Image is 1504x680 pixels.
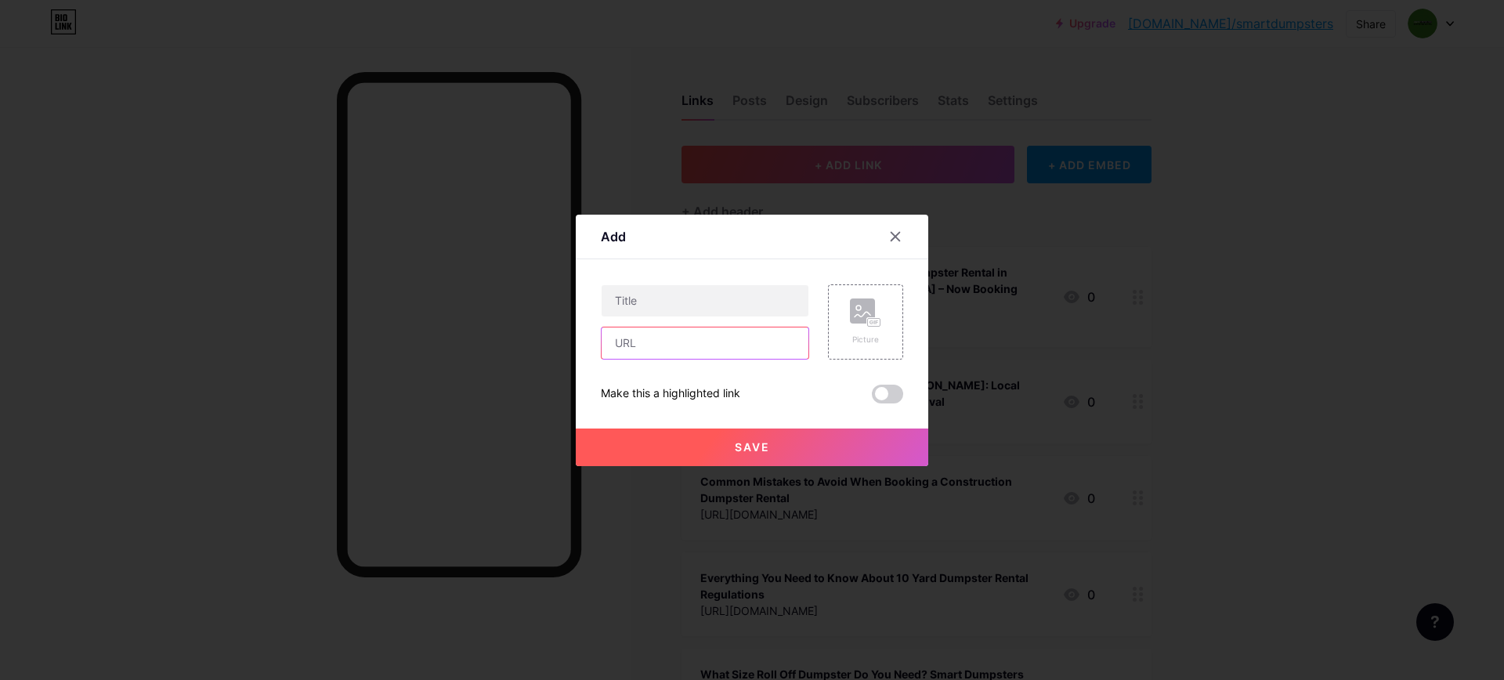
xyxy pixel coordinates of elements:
[601,227,626,246] div: Add
[850,334,881,345] div: Picture
[601,385,740,403] div: Make this a highlighted link
[735,440,770,454] span: Save
[576,429,928,466] button: Save
[602,327,808,359] input: URL
[602,285,808,316] input: Title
